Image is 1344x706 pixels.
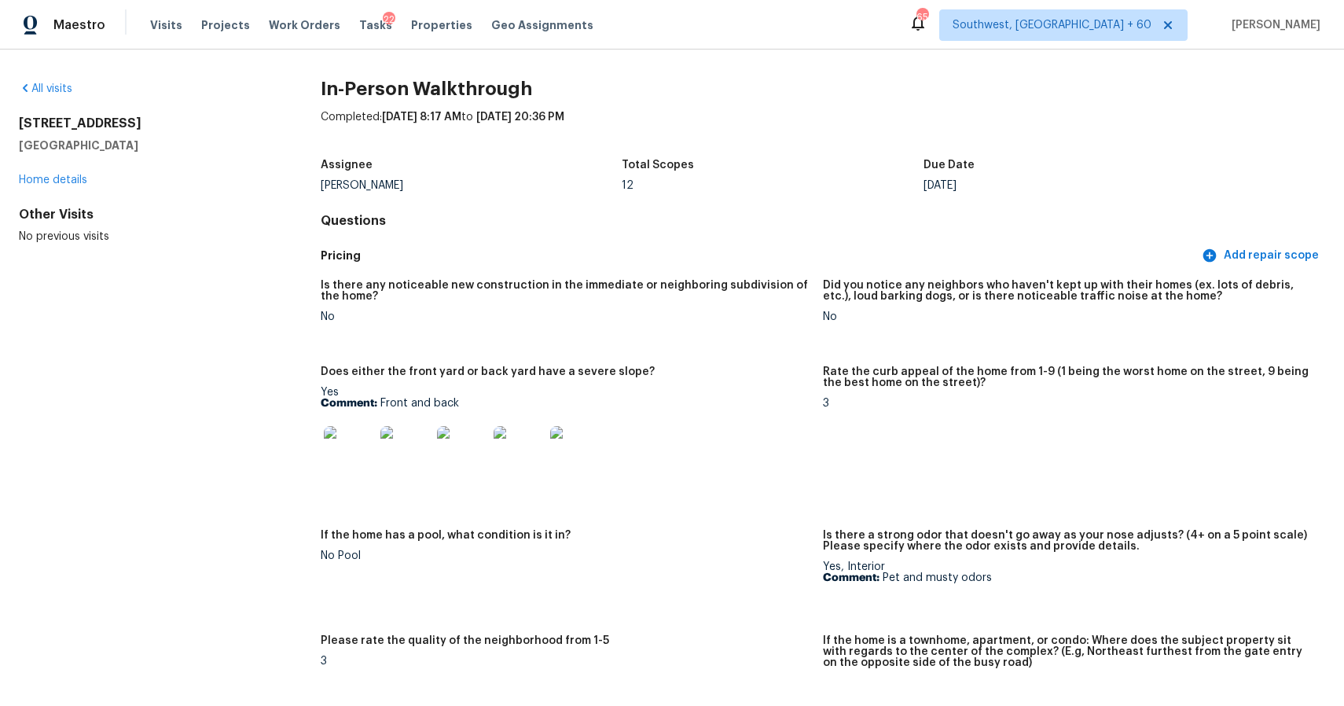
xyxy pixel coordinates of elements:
[476,112,564,123] span: [DATE] 20:36 PM
[924,160,975,171] h5: Due Date
[411,17,472,33] span: Properties
[823,572,1313,583] p: Pet and musty odors
[201,17,250,33] span: Projects
[916,9,927,25] div: 650
[321,530,571,541] h5: If the home has a pool, what condition is it in?
[823,311,1313,322] div: No
[622,160,694,171] h5: Total Scopes
[269,17,340,33] span: Work Orders
[823,530,1313,552] h5: Is there a strong odor that doesn't go away as your nose adjusts? (4+ on a 5 point scale) Please ...
[19,231,109,242] span: No previous visits
[823,366,1313,388] h5: Rate the curb appeal of the home from 1-9 (1 being the worst home on the street, 9 being the best...
[321,550,810,561] div: No Pool
[53,17,105,33] span: Maestro
[953,17,1151,33] span: Southwest, [GEOGRAPHIC_DATA] + 60
[1225,17,1320,33] span: [PERSON_NAME]
[321,366,655,377] h5: Does either the front yard or back yard have a severe slope?
[321,109,1325,150] div: Completed: to
[924,180,1225,191] div: [DATE]
[622,180,924,191] div: 12
[19,175,87,186] a: Home details
[823,398,1313,409] div: 3
[321,656,810,667] div: 3
[383,12,395,28] div: 22
[321,387,810,486] div: Yes
[321,280,810,302] h5: Is there any noticeable new construction in the immediate or neighboring subdivision of the home?
[1205,246,1319,266] span: Add repair scope
[823,280,1313,302] h5: Did you notice any neighbors who haven't kept up with their homes (ex. lots of debris, etc.), lou...
[321,311,810,322] div: No
[150,17,182,33] span: Visits
[1199,241,1325,270] button: Add repair scope
[321,180,622,191] div: [PERSON_NAME]
[19,207,270,222] div: Other Visits
[19,138,270,153] h5: [GEOGRAPHIC_DATA]
[321,398,377,409] b: Comment:
[823,561,1313,583] div: Yes, Interior
[491,17,593,33] span: Geo Assignments
[321,635,609,646] h5: Please rate the quality of the neighborhood from 1-5
[321,213,1325,229] h4: Questions
[19,116,270,131] h2: [STREET_ADDRESS]
[359,20,392,31] span: Tasks
[382,112,461,123] span: [DATE] 8:17 AM
[321,248,1199,264] h5: Pricing
[823,635,1313,668] h5: If the home is a townhome, apartment, or condo: Where does the subject property sit with regards ...
[19,83,72,94] a: All visits
[321,81,1325,97] h2: In-Person Walkthrough
[321,160,373,171] h5: Assignee
[321,398,810,409] p: Front and back
[823,572,879,583] b: Comment:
